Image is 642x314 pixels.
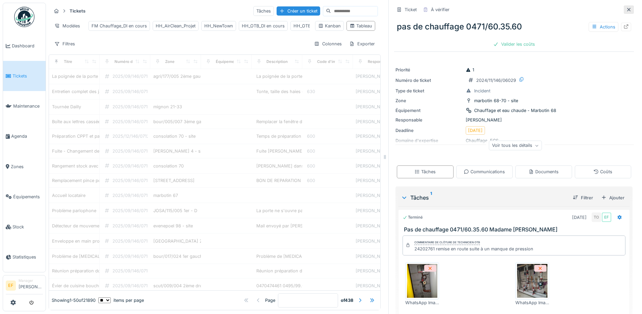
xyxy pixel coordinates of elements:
[3,212,46,242] a: Stock
[19,278,43,283] div: Manager
[356,104,401,110] div: [PERSON_NAME]
[52,104,81,110] div: Tournée Dailly
[3,31,46,61] a: Dashboard
[153,238,202,244] div: [GEOGRAPHIC_DATA] 2
[311,39,345,49] div: Colonnes
[293,23,344,29] div: HH_OTB_Projet en cours
[52,253,158,260] div: Problème de [MEDICAL_DATA] et moteur ventilation
[474,97,518,104] div: marbotin 68-70 - site
[153,207,197,214] div: JOSA/115/005 1er - D
[256,268,317,274] div: Réunion préparation dossiers
[414,240,480,245] div: Commentaire de clôture de Technicien Otb
[356,253,401,260] div: [PERSON_NAME]
[114,59,147,65] div: Numéro de ticket
[153,148,205,154] div: [PERSON_NAME] 4 - site
[153,223,193,229] div: evenepoel 98 - site
[52,192,85,199] div: Accueil locataire
[517,264,547,298] img: 1zh3dstyse0x7tg224zd5j8clqbg
[593,169,612,175] div: Coûts
[153,283,205,289] div: scut/009/004 2ème droit
[52,88,112,95] div: Entretien complet des jardins
[407,264,437,298] img: 7oi0ehzoo1f153km3fr5lv3ohv4p
[256,118,355,125] div: Remplacer la fenêtre de la porte de la boîte au...
[13,103,43,109] span: Maintenance
[204,23,233,29] div: HH_NewTown
[12,224,43,230] span: Stock
[112,192,153,199] div: 2025/09/146/07128
[92,23,147,29] div: FM Chauffage_DI en cours
[3,152,46,182] a: Zones
[3,121,46,151] a: Agenda
[253,6,274,16] div: Tâches
[256,253,362,260] div: Problème de [MEDICAL_DATA] et moteur ventilation
[395,117,633,123] div: [PERSON_NAME]
[395,127,463,134] div: Deadline
[19,278,43,293] li: [PERSON_NAME]
[592,212,601,222] div: TO
[307,148,315,154] div: 600
[6,281,16,291] li: EF
[356,163,401,169] div: [PERSON_NAME]
[515,299,549,306] div: WhatsApp Image [DATE] à 14.27.53_0c8d3f8e.jpg
[112,238,152,244] div: 2025/09/146/07131
[318,23,341,29] div: Kanban
[52,283,104,289] div: Évier de cuisine bouchée
[6,278,43,294] a: EF Manager[PERSON_NAME]
[356,177,401,184] div: [PERSON_NAME]
[112,118,152,125] div: 2025/09/146/07121
[153,118,211,125] div: bour/005/007 3ème gauche
[112,88,153,95] div: 2025/09/146/07135
[13,194,43,200] span: Équipements
[52,163,136,169] div: Rangement stock avec [PERSON_NAME]
[64,59,72,65] div: Titre
[395,77,463,84] div: Numéro de ticket
[602,212,611,222] div: EF
[356,88,401,95] div: [PERSON_NAME]
[52,73,165,80] div: La poignée de la porte de l'appartement s'est détachée
[476,77,516,84] div: 2024/11/146/06029
[51,39,78,49] div: Filtres
[307,88,315,95] div: 630
[414,169,436,175] div: Tâches
[589,22,618,32] div: Actions
[489,141,542,151] div: Voir tous les détails
[598,193,627,202] div: Ajouter
[572,214,587,221] div: [DATE]
[466,67,474,73] div: 1
[112,148,153,154] div: 2025/09/146/07134
[52,148,119,154] div: Fuite - Changement de soupape
[112,104,152,110] div: 2025/09/146/07141
[350,23,372,29] div: Tableau
[356,73,401,80] div: [PERSON_NAME]
[52,297,96,304] div: Showing 1 - 50 of 21890
[395,97,463,104] div: Zone
[570,193,596,202] div: Filtrer
[153,253,205,260] div: bour/017/024 1er gauche
[14,7,34,27] img: Badge_color-CXgf-gQk.svg
[256,88,353,95] div: Tonte, taille des haies et débroussaillage Cou...
[112,177,153,184] div: 2025/09/146/07140
[468,127,483,134] div: [DATE]
[256,163,373,169] div: [PERSON_NAME] dans le rangement du stock et la cré...
[156,23,196,29] div: HH_AirClean_Projet
[256,73,357,80] div: La poignée de la porte de l'appartement s'est d...
[356,223,401,229] div: [PERSON_NAME]
[394,18,634,36] div: pas de chauffage 0471/60.35.60
[153,177,195,184] div: [STREET_ADDRESS]
[12,254,43,260] span: Statistiques
[12,43,43,49] span: Dashboard
[12,73,43,79] span: Tickets
[405,299,439,306] div: WhatsApp Image [DATE] à 14.27.54_67d1340b.jpg
[216,59,238,65] div: Équipement
[242,23,285,29] div: HH_OTB_DI en cours
[153,104,182,110] div: mignon 21-33
[153,192,178,199] div: marbotin 67
[266,59,288,65] div: Description
[405,6,417,13] div: Ticket
[356,192,401,199] div: [PERSON_NAME]
[404,226,627,233] h3: Pas de chauffage 0471/60.35.60 Madame [PERSON_NAME]
[153,73,208,80] div: agri/177/005 2ème gauche
[307,177,315,184] div: 600
[395,67,463,73] div: Priorité
[401,194,567,202] div: Tâches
